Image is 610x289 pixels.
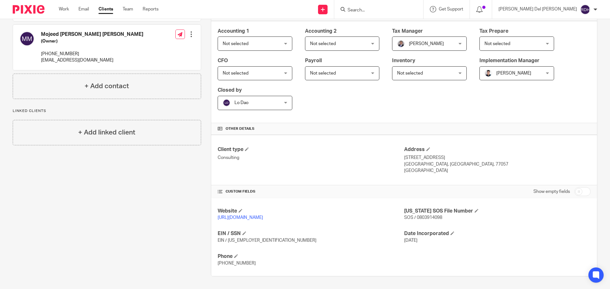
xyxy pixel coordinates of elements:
[218,58,228,63] span: CFO
[485,69,492,77] img: IMG_0272.png
[218,208,404,214] h4: Website
[479,29,508,34] span: Tax Prepare
[310,42,336,46] span: Not selected
[498,6,577,12] p: [PERSON_NAME] Del [PERSON_NAME]
[123,6,133,12] a: Team
[218,261,256,266] span: [PHONE_NUMBER]
[485,42,510,46] span: Not selected
[234,101,248,105] span: Lo Dao
[404,167,591,174] p: [GEOGRAPHIC_DATA]
[392,29,423,34] span: Tax Manager
[305,29,336,34] span: Accounting 2
[218,154,404,161] p: Consulting
[218,215,263,220] a: [URL][DOMAIN_NAME]
[392,58,415,63] span: Inventory
[218,238,316,243] span: EIN / [US_EMPLOYER_IDENTIFICATION_NUMBER]
[496,71,531,76] span: [PERSON_NAME]
[310,71,336,76] span: Not selected
[98,6,113,12] a: Clients
[59,6,69,12] a: Work
[143,6,159,12] a: Reports
[13,108,201,114] p: Linked clients
[533,188,570,195] label: Show empty fields
[41,57,143,63] p: [EMAIL_ADDRESS][DOMAIN_NAME]
[347,8,404,13] input: Search
[13,5,44,14] img: Pixie
[404,154,591,161] p: [STREET_ADDRESS]
[404,208,591,214] h4: [US_STATE] SOS File Number
[404,161,591,167] p: [GEOGRAPHIC_DATA], [GEOGRAPHIC_DATA], 77057
[409,42,444,46] span: [PERSON_NAME]
[226,126,254,131] span: Other details
[479,58,539,63] span: Implementation Manager
[41,38,143,44] h5: (Owner)
[85,81,129,91] h4: + Add contact
[305,58,322,63] span: Payroll
[41,31,143,38] h4: Mojeed [PERSON_NAME] [PERSON_NAME]
[397,71,423,76] span: Not selected
[404,215,442,220] span: SOS / 0803914098
[404,146,591,153] h4: Address
[41,51,143,57] p: [PHONE_NUMBER]
[218,88,242,93] span: Closed by
[218,253,404,260] h4: Phone
[218,146,404,153] h4: Client type
[223,71,248,76] span: Not selected
[404,230,591,237] h4: Date Incorporated
[78,6,89,12] a: Email
[223,42,248,46] span: Not selected
[580,4,590,15] img: svg%3E
[404,238,417,243] span: [DATE]
[218,230,404,237] h4: EIN / SSN
[397,40,405,48] img: thumbnail_IMG_0720.jpg
[19,31,35,46] img: svg%3E
[78,128,135,137] h4: + Add linked client
[218,189,404,194] h4: CUSTOM FIELDS
[439,7,463,11] span: Get Support
[218,29,249,34] span: Accounting 1
[223,99,230,107] img: svg%3E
